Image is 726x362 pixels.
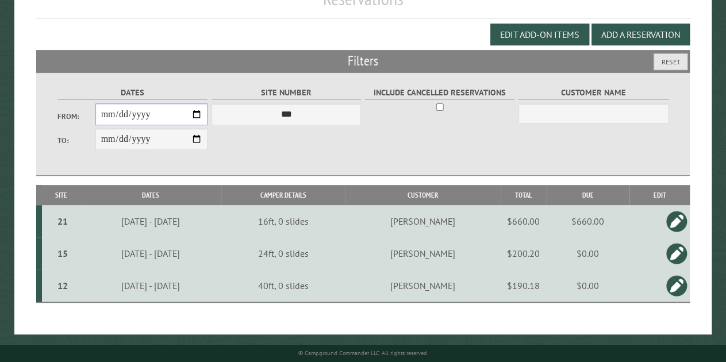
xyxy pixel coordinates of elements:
[518,86,669,99] label: Customer Name
[501,237,547,269] td: $200.20
[212,86,362,99] label: Site Number
[654,53,687,70] button: Reset
[80,185,221,205] th: Dates
[547,205,629,237] td: $660.00
[298,349,428,357] small: © Campground Commander LLC. All rights reserved.
[547,185,629,205] th: Due
[345,185,501,205] th: Customer
[490,24,589,45] button: Edit Add-on Items
[47,215,78,227] div: 21
[221,205,344,237] td: 16ft, 0 slides
[345,269,501,302] td: [PERSON_NAME]
[36,50,690,72] h2: Filters
[57,86,208,99] label: Dates
[629,185,690,205] th: Edit
[82,215,220,227] div: [DATE] - [DATE]
[547,237,629,269] td: $0.00
[82,280,220,291] div: [DATE] - [DATE]
[47,280,78,291] div: 12
[501,205,547,237] td: $660.00
[221,185,344,205] th: Camper Details
[345,237,501,269] td: [PERSON_NAME]
[82,248,220,259] div: [DATE] - [DATE]
[57,135,95,146] label: To:
[47,248,78,259] div: 15
[591,24,690,45] button: Add a Reservation
[547,269,629,302] td: $0.00
[345,205,501,237] td: [PERSON_NAME]
[221,269,344,302] td: 40ft, 0 slides
[365,86,515,99] label: Include Cancelled Reservations
[221,237,344,269] td: 24ft, 0 slides
[501,185,547,205] th: Total
[57,111,95,122] label: From:
[42,185,80,205] th: Site
[501,269,547,302] td: $190.18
